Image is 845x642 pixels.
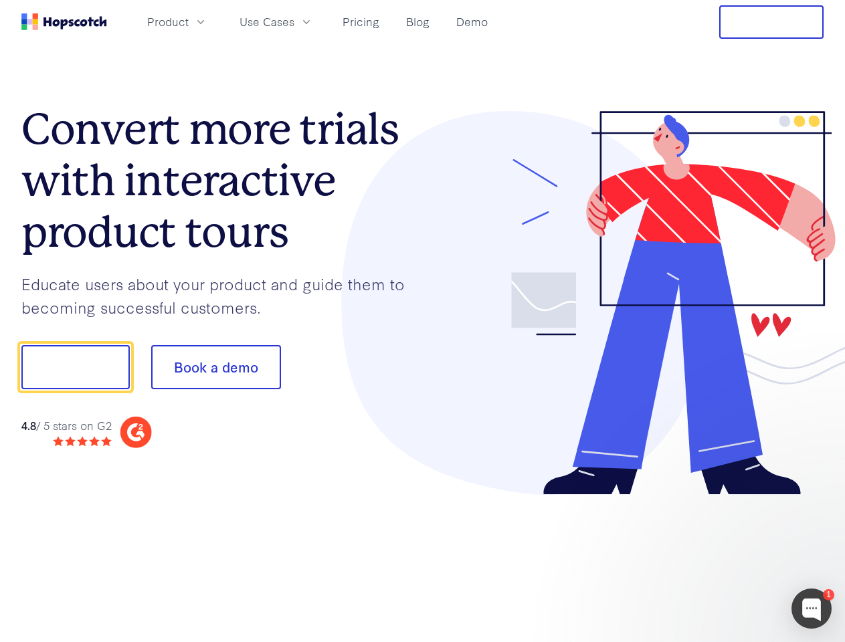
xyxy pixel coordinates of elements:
p: Educate users about your product and guide them to becoming successful customers. [21,272,423,318]
div: 1 [823,589,834,601]
button: Use Cases [231,11,321,33]
a: Demo [451,11,493,33]
button: Book a demo [151,345,281,389]
h1: Convert more trials with interactive product tours [21,104,423,257]
button: Show me! [21,345,130,389]
div: / 5 stars on G2 [21,417,112,434]
strong: 4.8 [21,417,36,433]
button: Product [139,11,215,33]
button: Free Trial [719,5,824,39]
a: Home [21,13,107,30]
a: Pricing [337,11,385,33]
a: Blog [401,11,435,33]
span: Product [147,13,189,30]
span: Use Cases [240,13,294,30]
